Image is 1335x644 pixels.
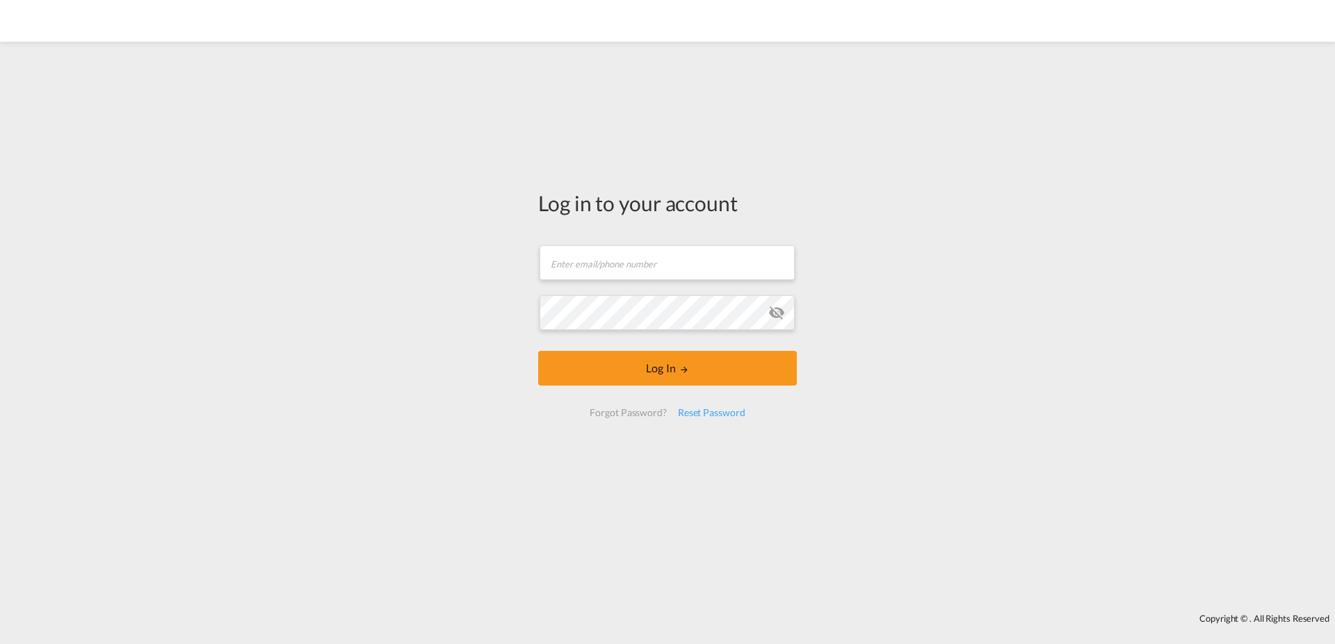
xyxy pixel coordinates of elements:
button: LOGIN [538,351,797,386]
div: Reset Password [672,400,751,425]
div: Forgot Password? [584,400,672,425]
input: Enter email/phone number [540,245,795,280]
div: Log in to your account [538,188,797,217]
md-icon: icon-eye-off [768,304,785,321]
